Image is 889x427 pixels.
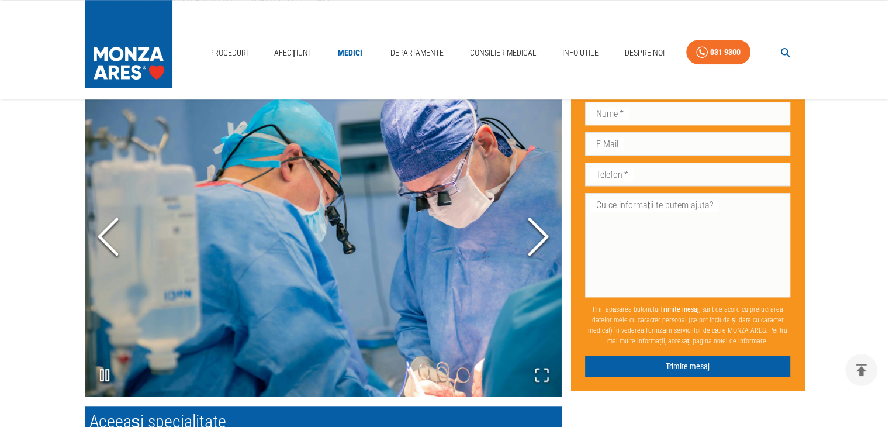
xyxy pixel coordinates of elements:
[269,41,315,65] a: Afecțiuni
[386,41,448,65] a: Departamente
[558,41,603,65] a: Info Utile
[522,355,562,397] button: Open Fullscreen
[845,354,877,386] button: delete
[85,78,562,397] img: ZovCVh5LeNNTw5aL_Dr.TheodorCebotaru%2Cchirurgiecardiaca.jpg
[205,41,252,65] a: Proceduri
[85,172,132,302] button: Previous Slide
[710,45,741,60] div: 031 9300
[660,305,699,314] b: Trimite mesaj
[331,41,369,65] a: Medici
[515,172,562,302] button: Next Slide
[85,78,562,397] div: Go to Slide 4
[585,356,791,377] button: Trimite mesaj
[585,299,791,351] p: Prin apăsarea butonului , sunt de acord cu prelucrarea datelor mele cu caracter personal (ce pot ...
[620,41,669,65] a: Despre Noi
[686,40,750,65] a: 031 9300
[85,355,124,397] button: Play or Pause Slideshow
[465,41,541,65] a: Consilier Medical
